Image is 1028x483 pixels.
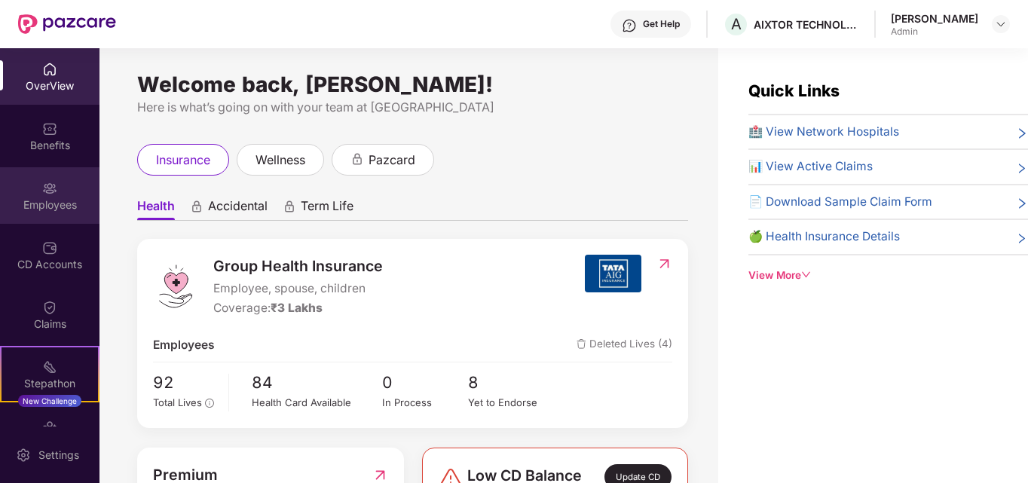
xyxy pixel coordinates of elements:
[42,240,57,255] img: svg+xml;base64,PHN2ZyBpZD0iQ0RfQWNjb3VudHMiIGRhdGEtbmFtZT0iQ0QgQWNjb3VudHMiIHhtbG5zPSJodHRwOi8vd3...
[252,370,381,395] span: 84
[1016,160,1028,176] span: right
[369,151,415,170] span: pazcard
[622,18,637,33] img: svg+xml;base64,PHN2ZyBpZD0iSGVscC0zMngzMiIgeG1sbnM9Imh0dHA6Ly93d3cudzMub3JnLzIwMDAvc3ZnIiB3aWR0aD...
[754,17,859,32] div: AIXTOR TECHNOLOGIES LLP
[2,376,98,391] div: Stepathon
[468,370,555,395] span: 8
[656,256,672,271] img: RedirectIcon
[42,121,57,136] img: svg+xml;base64,PHN2ZyBpZD0iQmVuZWZpdHMiIHhtbG5zPSJodHRwOi8vd3d3LnczLm9yZy8yMDAwL3N2ZyIgd2lkdGg9Ij...
[1016,231,1028,246] span: right
[208,198,268,220] span: Accidental
[1016,126,1028,141] span: right
[190,200,203,213] div: animation
[213,255,383,278] span: Group Health Insurance
[748,123,899,141] span: 🏥 View Network Hospitals
[350,152,364,166] div: animation
[213,299,383,317] div: Coverage:
[42,300,57,315] img: svg+xml;base64,PHN2ZyBpZD0iQ2xhaW0iIHhtbG5zPSJodHRwOi8vd3d3LnczLm9yZy8yMDAwL3N2ZyIgd2lkdGg9IjIwIi...
[271,301,323,315] span: ₹3 Lakhs
[42,62,57,77] img: svg+xml;base64,PHN2ZyBpZD0iSG9tZSIgeG1sbnM9Imh0dHA6Ly93d3cudzMub3JnLzIwMDAvc3ZnIiB3aWR0aD0iMjAiIG...
[995,18,1007,30] img: svg+xml;base64,PHN2ZyBpZD0iRHJvcGRvd24tMzJ4MzIiIHhtbG5zPSJodHRwOi8vd3d3LnczLm9yZy8yMDAwL3N2ZyIgd2...
[153,264,198,309] img: logo
[34,448,84,463] div: Settings
[255,151,305,170] span: wellness
[643,18,680,30] div: Get Help
[891,11,978,26] div: [PERSON_NAME]
[153,370,218,395] span: 92
[468,395,555,411] div: Yet to Endorse
[18,395,81,407] div: New Challenge
[301,198,353,220] span: Term Life
[748,228,900,246] span: 🍏 Health Insurance Details
[585,255,641,292] img: insurerIcon
[731,15,742,33] span: A
[577,336,672,354] span: Deleted Lives (4)
[18,14,116,34] img: New Pazcare Logo
[153,336,215,354] span: Employees
[137,78,688,90] div: Welcome back, [PERSON_NAME]!
[153,396,202,408] span: Total Lives
[16,448,31,463] img: svg+xml;base64,PHN2ZyBpZD0iU2V0dGluZy0yMHgyMCIgeG1sbnM9Imh0dHA6Ly93d3cudzMub3JnLzIwMDAvc3ZnIiB3aW...
[283,200,296,213] div: animation
[137,98,688,117] div: Here is what’s going on with your team at [GEOGRAPHIC_DATA]
[748,81,840,100] span: Quick Links
[42,359,57,374] img: svg+xml;base64,PHN2ZyB4bWxucz0iaHR0cDovL3d3dy53My5vcmcvMjAwMC9zdmciIHdpZHRoPSIyMSIgaGVpZ2h0PSIyMC...
[577,339,586,349] img: deleteIcon
[137,198,175,220] span: Health
[748,267,1028,283] div: View More
[42,181,57,196] img: svg+xml;base64,PHN2ZyBpZD0iRW1wbG95ZWVzIiB4bWxucz0iaHR0cDovL3d3dy53My5vcmcvMjAwMC9zdmciIHdpZHRoPS...
[891,26,978,38] div: Admin
[156,151,210,170] span: insurance
[205,399,214,408] span: info-circle
[382,395,469,411] div: In Process
[382,370,469,395] span: 0
[213,280,383,298] span: Employee, spouse, children
[1016,196,1028,211] span: right
[801,270,812,280] span: down
[252,395,381,411] div: Health Card Available
[748,157,873,176] span: 📊 View Active Claims
[748,193,932,211] span: 📄 Download Sample Claim Form
[42,419,57,434] img: svg+xml;base64,PHN2ZyBpZD0iRW5kb3JzZW1lbnRzIiB4bWxucz0iaHR0cDovL3d3dy53My5vcmcvMjAwMC9zdmciIHdpZH...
